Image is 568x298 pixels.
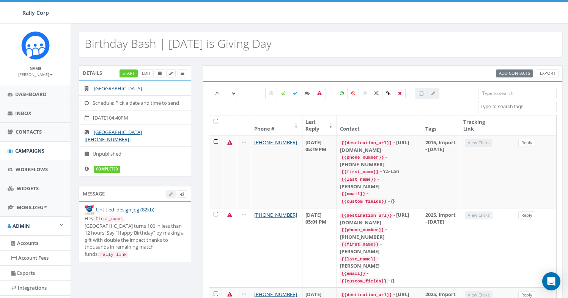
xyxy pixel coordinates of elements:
[340,270,367,277] code: {{email}}
[422,136,460,208] td: 2015, Import - [DATE]
[340,153,419,168] div: - [PHONE_NUMBER]
[289,88,302,99] label: Delivered
[340,198,388,205] code: {{custom_fields}}
[542,272,560,290] div: Open Intercom Messenger
[85,37,272,50] h2: Birthday Bash | [DATE] is Giving Day
[340,176,378,183] code: {{last_name}}
[340,140,393,147] code: {{destination_url}}
[96,206,154,213] a: Untitled_design.jpg (82kb)
[94,85,142,92] a: [GEOGRAPHIC_DATA]
[460,115,497,136] th: Tracking Link
[302,136,337,208] td: [DATE] 05:19 PM
[99,251,128,258] code: rally_link
[181,70,184,76] span: View Campaign Delivery Statistics
[158,70,162,76] span: Archive Campaign
[139,69,154,77] a: Edit
[16,128,42,135] span: Contacts
[340,240,419,255] div: - [PERSON_NAME]
[302,208,337,288] td: [DATE] 05:01 PM
[394,88,406,99] label: Removed
[336,88,348,99] label: Positive
[16,166,48,173] span: Workflows
[85,215,185,258] div: Hey , [GEOGRAPHIC_DATA] turns 100 in less than 12 hours! Say “Happy Birthday” by making a gift wi...
[254,139,297,146] a: [PHONE_NUMBER]
[340,169,380,175] code: {{first_name}}
[347,88,359,99] label: Negative
[302,115,337,136] th: Last Reply: activate to sort column ascending
[79,65,191,80] div: Details
[15,91,47,98] span: Dashboard
[518,211,535,219] a: Reply
[251,115,302,136] th: Phone #: activate to sort column ascending
[340,197,419,205] div: - {}
[30,66,41,71] small: Name
[370,88,383,99] label: Mixed
[340,241,380,248] code: {{first_name}}
[313,88,326,99] label: Bounced
[15,110,31,117] span: Inbox
[15,147,44,154] span: Campaigns
[21,31,50,60] img: Icon_1.png
[79,186,191,201] div: Message
[85,101,93,106] i: Schedule: Pick a date and time to send
[79,146,191,161] li: Unpublished
[85,151,93,156] i: Unpublished
[79,95,191,110] li: Schedule: Pick a date and time to send
[18,71,53,77] a: [PERSON_NAME]
[518,139,535,147] a: Reply
[340,278,388,285] code: {{custom_fields}}
[13,222,30,229] span: Admin
[254,211,297,218] a: [PHONE_NUMBER]
[18,72,53,77] small: [PERSON_NAME]
[422,115,460,136] th: Tags
[340,255,419,270] div: - [PERSON_NAME]
[340,227,385,233] code: {{phone_number}}
[340,277,419,285] div: - {}
[85,129,142,143] a: [GEOGRAPHIC_DATA] [[PHONE_NUMBER]]
[340,256,378,263] code: {{last_name}}
[337,115,423,136] th: Contact
[480,103,556,110] textarea: Search
[340,168,419,175] div: - Ya-Lan
[340,175,419,190] div: - [PERSON_NAME]
[169,70,173,76] span: Edit Campaign Title
[340,212,393,219] code: {{destination_url}}
[340,226,419,240] div: - [PHONE_NUMBER]
[478,88,557,99] input: Type to search
[340,211,419,226] div: - [URL][DOMAIN_NAME]
[340,154,385,161] code: {{phone_number}}
[382,88,395,99] label: Link Clicked
[340,139,419,153] div: - [URL][DOMAIN_NAME]
[422,208,460,288] td: 2025, Import - [DATE]
[277,88,290,99] label: Sending
[537,69,559,77] a: Export
[340,191,367,197] code: {{email}}
[17,204,47,211] span: MobilizeU™
[265,88,277,99] label: Pending
[340,190,419,197] div: -
[22,9,49,16] span: Rally Corp
[301,88,314,99] label: Replied
[120,69,138,77] a: Start
[94,216,123,222] code: first_name
[180,191,184,197] span: Send Test Message
[17,185,39,192] span: Widgets
[79,110,191,125] li: [DATE] 04:40PM
[254,291,297,298] a: [PHONE_NUMBER]
[359,88,371,99] label: Neutral
[94,166,120,173] label: completed
[340,270,419,277] div: -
